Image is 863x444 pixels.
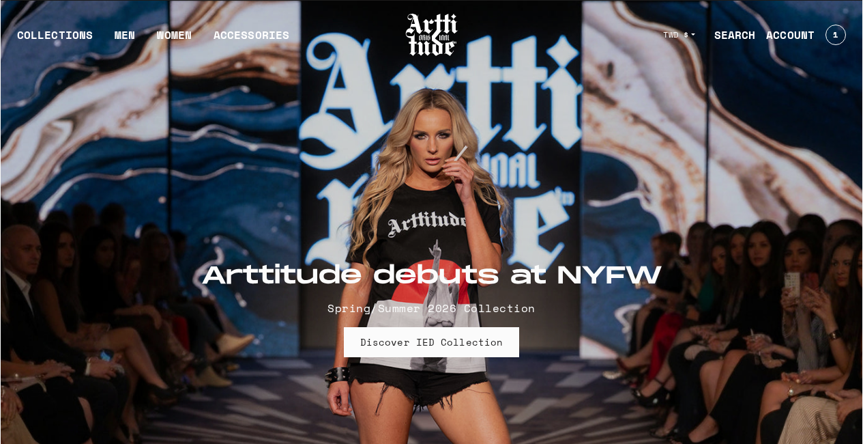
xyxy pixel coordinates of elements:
[344,327,519,357] a: Discover IED Collection
[17,27,93,54] div: COLLECTIONS
[703,21,756,48] a: SEARCH
[115,27,135,54] a: MEN
[655,20,703,50] button: TWD $
[755,21,815,48] a: ACCOUNT
[663,29,689,40] span: TWD $
[815,19,846,51] a: Open cart
[214,27,289,54] div: ACCESSORIES
[157,27,192,54] a: WOMEN
[6,27,300,54] ul: Main navigation
[201,262,662,292] h2: Arttitude debuts at NYFW
[833,31,838,39] span: 1
[201,300,662,316] p: Spring/Summer 2026 Collection
[405,12,459,58] img: Arttitude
